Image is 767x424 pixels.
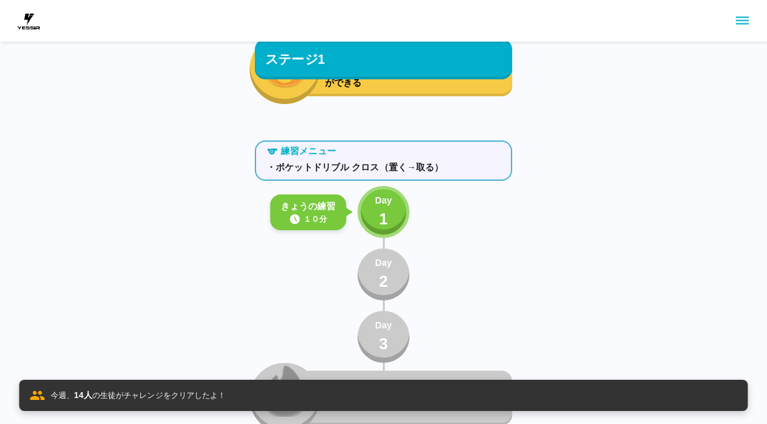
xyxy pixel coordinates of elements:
[304,213,327,225] p: １０分
[51,389,226,402] p: 今週、 の生徒がチャレンジをクリアしたよ！
[250,34,320,104] button: fire_icon
[375,194,392,207] p: Day
[379,270,388,293] p: 2
[379,332,388,356] p: 3
[266,161,500,174] p: ・ポケットドリブル クロス（置く→取る）
[375,256,392,270] p: Day
[74,390,92,400] span: 14 人
[375,319,392,332] p: Day
[265,49,325,69] p: ステージ1
[357,311,409,363] button: Day3
[263,364,307,417] img: locked_fire_icon
[379,207,388,231] p: 1
[281,144,336,158] p: 練習メニュー
[357,186,409,238] button: Day1
[281,200,336,213] p: きょうの練習
[357,248,409,300] button: Day2
[731,10,753,32] button: sidemenu
[16,8,42,34] img: dummy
